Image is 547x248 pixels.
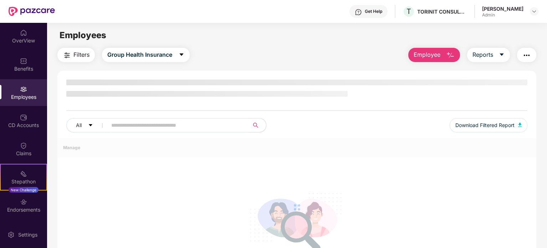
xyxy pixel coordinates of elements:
button: search [249,118,266,132]
span: Reports [472,50,493,59]
button: Employee [408,48,460,62]
img: svg+xml;base64,PHN2ZyBpZD0iQ0RfQWNjb3VudHMiIGRhdGEtbmFtZT0iQ0QgQWNjb3VudHMiIHhtbG5zPSJodHRwOi8vd3... [20,114,27,121]
button: Filters [57,48,95,62]
button: Reportscaret-down [467,48,510,62]
span: caret-down [179,52,184,58]
span: T [407,7,411,16]
div: New Challenge [9,187,39,193]
img: svg+xml;base64,PHN2ZyBpZD0iRW5kb3JzZW1lbnRzIiB4bWxucz0iaHR0cDovL3d3dy53My5vcmcvMjAwMC9zdmciIHdpZH... [20,198,27,206]
img: svg+xml;base64,PHN2ZyB4bWxucz0iaHR0cDovL3d3dy53My5vcmcvMjAwMC9zdmciIHdpZHRoPSIyNCIgaGVpZ2h0PSIyNC... [63,51,71,60]
img: svg+xml;base64,PHN2ZyB4bWxucz0iaHR0cDovL3d3dy53My5vcmcvMjAwMC9zdmciIHdpZHRoPSIyNCIgaGVpZ2h0PSIyNC... [522,51,531,60]
span: Filters [73,50,90,59]
div: Settings [16,231,40,238]
img: svg+xml;base64,PHN2ZyBpZD0iSG9tZSIgeG1sbnM9Imh0dHA6Ly93d3cudzMub3JnLzIwMDAvc3ZnIiB3aWR0aD0iMjAiIG... [20,29,27,36]
button: Group Health Insurancecaret-down [102,48,190,62]
span: All [76,121,82,129]
span: caret-down [88,123,93,128]
img: svg+xml;base64,PHN2ZyBpZD0iSGVscC0zMngzMiIgeG1sbnM9Imh0dHA6Ly93d3cudzMub3JnLzIwMDAvc3ZnIiB3aWR0aD... [355,9,362,16]
img: New Pazcare Logo [9,7,55,16]
span: Employees [60,30,106,40]
span: Download Filtered Report [455,121,515,129]
span: search [249,122,262,128]
span: Group Health Insurance [107,50,172,59]
div: [PERSON_NAME] [482,5,523,12]
button: Allcaret-down [66,118,110,132]
div: TORINIT CONSULTING SERVICES PRIVATE LIMITED [417,8,467,15]
img: svg+xml;base64,PHN2ZyBpZD0iQmVuZWZpdHMiIHhtbG5zPSJodHRwOi8vd3d3LnczLm9yZy8yMDAwL3N2ZyIgd2lkdGg9Ij... [20,57,27,65]
div: Stepathon [1,178,46,185]
div: Admin [482,12,523,18]
img: svg+xml;base64,PHN2ZyBpZD0iRW1wbG95ZWVzIiB4bWxucz0iaHR0cDovL3d3dy53My5vcmcvMjAwMC9zdmciIHdpZHRoPS... [20,86,27,93]
button: Download Filtered Report [450,118,527,132]
img: svg+xml;base64,PHN2ZyBpZD0iU2V0dGluZy0yMHgyMCIgeG1sbnM9Imh0dHA6Ly93d3cudzMub3JnLzIwMDAvc3ZnIiB3aW... [7,231,15,238]
img: svg+xml;base64,PHN2ZyBpZD0iRHJvcGRvd24tMzJ4MzIiIHhtbG5zPSJodHRwOi8vd3d3LnczLm9yZy8yMDAwL3N2ZyIgd2... [531,9,537,14]
span: Employee [414,50,440,59]
img: svg+xml;base64,PHN2ZyBpZD0iQ2xhaW0iIHhtbG5zPSJodHRwOi8vd3d3LnczLm9yZy8yMDAwL3N2ZyIgd2lkdGg9IjIwIi... [20,142,27,149]
img: svg+xml;base64,PHN2ZyB4bWxucz0iaHR0cDovL3d3dy53My5vcmcvMjAwMC9zdmciIHdpZHRoPSIyMSIgaGVpZ2h0PSIyMC... [20,170,27,177]
img: svg+xml;base64,PHN2ZyB4bWxucz0iaHR0cDovL3d3dy53My5vcmcvMjAwMC9zdmciIHhtbG5zOnhsaW5rPSJodHRwOi8vd3... [518,123,522,127]
img: svg+xml;base64,PHN2ZyB4bWxucz0iaHR0cDovL3d3dy53My5vcmcvMjAwMC9zdmciIHhtbG5zOnhsaW5rPSJodHRwOi8vd3... [446,51,455,60]
div: Get Help [365,9,382,14]
span: caret-down [499,52,505,58]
